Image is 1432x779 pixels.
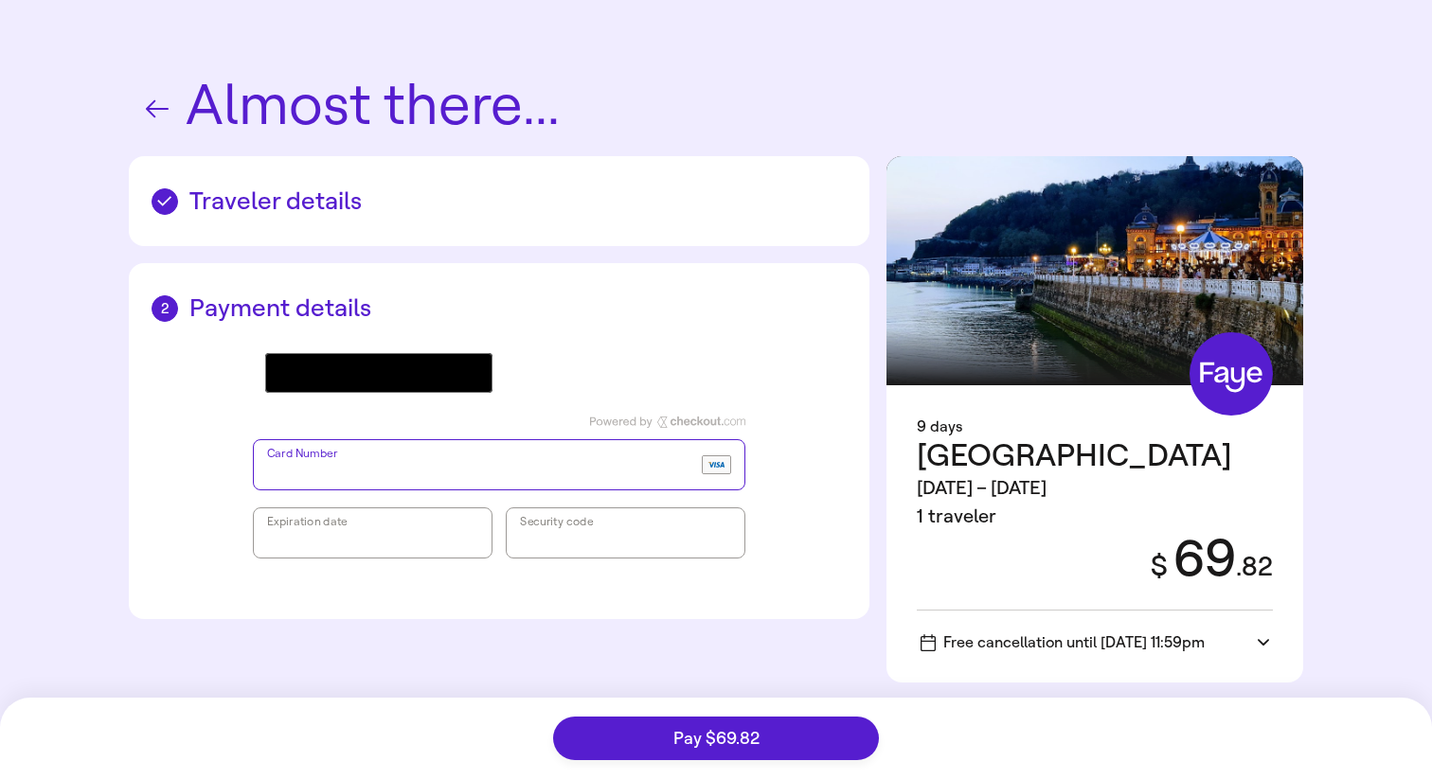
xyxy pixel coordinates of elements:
[917,474,1232,503] div: [DATE] – [DATE]
[129,76,1303,137] h1: Almost there...
[1151,549,1168,583] span: $
[152,186,847,216] h2: Traveler details
[267,531,478,550] iframe: checkout-frames-expiryDate
[265,353,492,393] button: Google Pay
[921,633,1205,651] span: Free cancellation until [DATE] 11:59pm
[1128,531,1273,587] div: 69
[1236,551,1273,582] span: . 82
[917,416,1273,438] div: 9 days
[917,436,1232,474] span: [GEOGRAPHIC_DATA]
[152,293,847,323] h2: Payment details
[267,463,694,482] iframe: checkout-frames-cardNumber
[673,730,760,747] span: Pay $69.82
[506,353,733,393] iframe: PayPal-paypal
[917,503,1232,531] div: 1 traveler
[553,717,879,760] button: Pay $69.82
[520,531,731,550] iframe: checkout-frames-cvv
